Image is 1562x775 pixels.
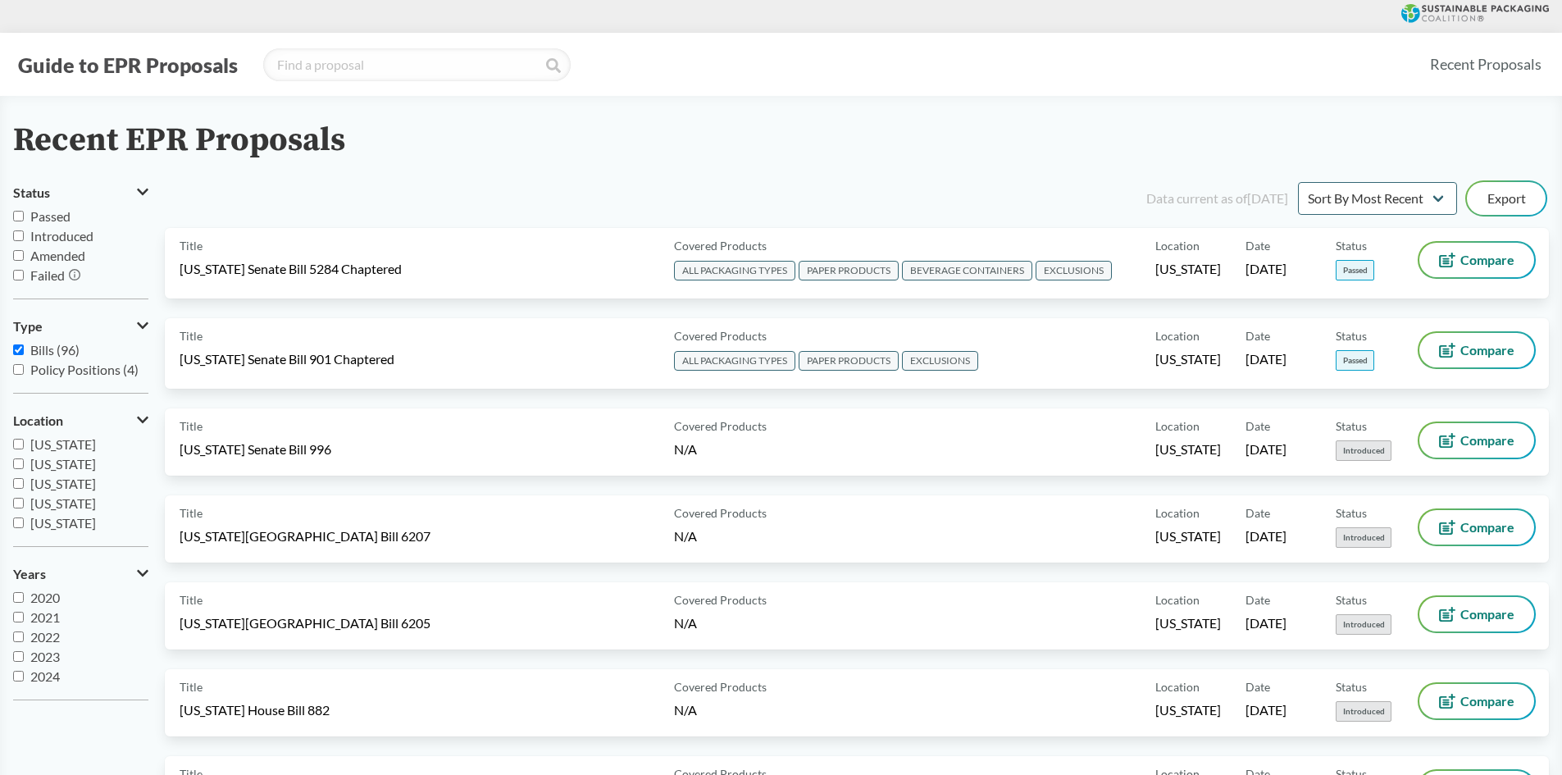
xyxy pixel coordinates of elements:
span: Compare [1460,695,1514,708]
span: Introduced [1336,701,1391,722]
span: 2022 [30,629,60,645]
span: Compare [1460,253,1514,267]
span: N/A [674,615,697,631]
span: Compare [1460,521,1514,534]
span: Type [13,319,43,334]
span: Passed [1336,260,1374,280]
span: [US_STATE] [1155,440,1221,458]
span: Years [13,567,46,581]
span: Covered Products [674,417,767,435]
span: Location [1155,327,1200,344]
span: N/A [674,702,697,718]
span: Title [180,678,203,695]
span: Location [13,413,63,428]
span: [US_STATE] [30,456,96,472]
span: Location [1155,678,1200,695]
span: Covered Products [674,327,767,344]
span: 2024 [30,668,60,684]
span: Title [180,591,203,609]
span: Date [1246,327,1270,344]
span: [US_STATE] [1155,701,1221,719]
span: [US_STATE] [1155,350,1221,368]
span: Date [1246,678,1270,695]
input: 2020 [13,592,24,603]
input: 2021 [13,612,24,622]
span: BEVERAGE CONTAINERS [902,261,1032,280]
span: Status [1336,678,1367,695]
span: Failed [30,267,65,283]
button: Guide to EPR Proposals [13,52,243,78]
input: [US_STATE] [13,517,24,528]
span: Location [1155,417,1200,435]
span: [US_STATE] Senate Bill 5284 Chaptered [180,260,402,278]
span: Title [180,237,203,254]
span: [DATE] [1246,260,1286,278]
input: Amended [13,250,24,261]
input: Bills (96) [13,344,24,355]
span: PAPER PRODUCTS [799,261,899,280]
span: Location [1155,504,1200,522]
span: 2023 [30,649,60,664]
span: Date [1246,417,1270,435]
span: Status [1336,417,1367,435]
span: EXCLUSIONS [1036,261,1112,280]
span: [DATE] [1246,614,1286,632]
span: Date [1246,504,1270,522]
span: Title [180,504,203,522]
input: 2022 [13,631,24,642]
input: Policy Positions (4) [13,364,24,375]
span: Status [13,185,50,200]
div: Data current as of [DATE] [1146,189,1288,208]
span: Status [1336,327,1367,344]
span: [US_STATE] [30,436,96,452]
button: Compare [1419,423,1534,458]
span: Covered Products [674,591,767,609]
span: [US_STATE] [30,476,96,491]
button: Years [13,560,148,588]
input: [US_STATE] [13,458,24,469]
span: Title [180,417,203,435]
h2: Recent EPR Proposals [13,122,345,159]
input: [US_STATE] [13,439,24,449]
span: Introduced [1336,614,1391,635]
span: 2021 [30,609,60,625]
span: [US_STATE] [30,495,96,511]
button: Compare [1419,333,1534,367]
button: Compare [1419,684,1534,718]
span: [US_STATE][GEOGRAPHIC_DATA] Bill 6207 [180,527,430,545]
span: Amended [30,248,85,263]
span: Location [1155,591,1200,609]
span: Status [1336,237,1367,254]
input: Introduced [13,230,24,241]
button: Status [13,179,148,207]
input: 2023 [13,651,24,662]
span: Covered Products [674,504,767,522]
span: [DATE] [1246,440,1286,458]
span: ALL PACKAGING TYPES [674,261,795,280]
input: [US_STATE] [13,478,24,489]
span: Status [1336,504,1367,522]
span: Introduced [1336,440,1391,461]
span: Compare [1460,344,1514,357]
span: EXCLUSIONS [902,351,978,371]
span: Passed [30,208,71,224]
span: [DATE] [1246,350,1286,368]
span: Title [180,327,203,344]
button: Compare [1419,243,1534,277]
span: Bills (96) [30,342,80,358]
span: [US_STATE] [1155,614,1221,632]
button: Compare [1419,510,1534,545]
input: Passed [13,211,24,221]
span: Compare [1460,608,1514,621]
span: Introduced [30,228,93,244]
button: Export [1467,182,1546,215]
span: Passed [1336,350,1374,371]
span: [US_STATE] [1155,260,1221,278]
span: N/A [674,441,697,457]
span: Compare [1460,434,1514,447]
span: [US_STATE] House Bill 882 [180,701,330,719]
button: Type [13,312,148,340]
span: [DATE] [1246,701,1286,719]
span: [US_STATE] Senate Bill 996 [180,440,331,458]
span: Date [1246,237,1270,254]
